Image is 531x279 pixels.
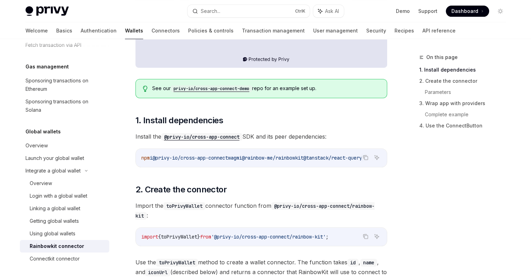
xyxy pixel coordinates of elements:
span: npm [141,155,150,161]
a: Linking a global wallet [20,202,109,215]
a: 1. Install dependencies [419,64,511,75]
div: Connectkit connector [30,255,80,263]
span: On this page [426,53,458,61]
code: toPrivyWallet [163,202,205,210]
span: Install the SDK and its peer dependencies: [135,132,387,141]
button: Ask AI [372,232,381,241]
div: Sponsoring transactions on Ethereum [25,76,105,93]
a: @privy-io/cross-app-connect [161,133,242,140]
span: } [197,234,200,240]
a: Wallets [125,22,143,39]
button: Ask AI [372,153,381,162]
a: Sponsoring transactions on Solana [20,95,109,116]
div: Rainbowkit connector [30,242,84,250]
a: Rainbowkit connector [20,240,109,252]
button: Copy the contents from the code block [361,232,370,241]
div: Getting global wallets [30,217,79,225]
a: Launch your global wallet [20,152,109,164]
div: Search... [201,7,220,15]
a: Policies & controls [188,22,234,39]
span: @rainbow-me/rainbowkit [242,155,303,161]
code: privy-io/cross-app-connect-demo [171,85,252,92]
a: Basics [56,22,72,39]
a: Welcome [25,22,48,39]
div: Linking a global wallet [30,204,80,213]
h5: Gas management [25,63,69,71]
span: Ctrl K [295,8,305,14]
span: 1. Install dependencies [135,115,223,126]
svg: Tip [143,86,148,92]
a: Recipes [394,22,414,39]
code: id [347,259,359,266]
span: import [141,234,158,240]
code: toPrivyWallet [156,259,198,266]
span: @privy-io/cross-app-connect [153,155,228,161]
a: Login with a global wallet [20,190,109,202]
code: name [360,259,377,266]
a: Connectkit connector [20,252,109,265]
a: Getting global wallets [20,215,109,227]
span: '@privy-io/cross-app-connect/rainbow-kit' [211,234,326,240]
a: Security [366,22,386,39]
button: Copy the contents from the code block [361,153,370,162]
div: Using global wallets [30,229,75,238]
div: Login with a global wallet [30,192,87,200]
span: 2. Create the connector [135,184,227,195]
a: API reference [422,22,456,39]
a: 3. Wrap app with providers [419,98,511,109]
a: Parameters [425,87,511,98]
a: Sponsoring transactions on Ethereum [20,74,109,95]
span: i [150,155,153,161]
img: light logo [25,6,69,16]
div: Overview [25,141,48,150]
code: @privy-io/cross-app-connect/rainbow-kit [135,202,375,220]
span: from [200,234,211,240]
span: toPrivyWallet [161,234,197,240]
span: wagmi [228,155,242,161]
span: ; [326,234,329,240]
a: Demo [396,8,410,15]
span: Ask AI [325,8,339,15]
button: Ask AI [313,5,344,17]
span: @tanstack/react-query [303,155,362,161]
div: Integrate a global wallet [25,167,81,175]
h5: Global wallets [25,127,61,136]
div: Launch your global wallet [25,154,84,162]
a: 2. Create the connector [419,75,511,87]
a: Authentication [81,22,117,39]
code: @privy-io/cross-app-connect [161,133,242,141]
span: Dashboard [451,8,478,15]
span: Import the connector function from : [135,201,387,220]
a: Connectors [152,22,180,39]
a: User management [313,22,358,39]
span: See our repo for an example set up. [152,85,379,92]
a: Overview [20,139,109,152]
a: Overview [20,177,109,190]
a: privy-io/cross-app-connect-demo [171,85,252,91]
span: { [158,234,161,240]
a: Dashboard [446,6,489,17]
a: Support [418,8,437,15]
button: Search...CtrlK [187,5,310,17]
button: Toggle dark mode [495,6,506,17]
code: iconUrl [145,269,170,276]
a: Using global wallets [20,227,109,240]
div: Sponsoring transactions on Solana [25,97,105,114]
a: Complete example [425,109,511,120]
a: 4. Use the ConnectButton [419,120,511,131]
a: Transaction management [242,22,305,39]
div: Overview [30,179,52,188]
